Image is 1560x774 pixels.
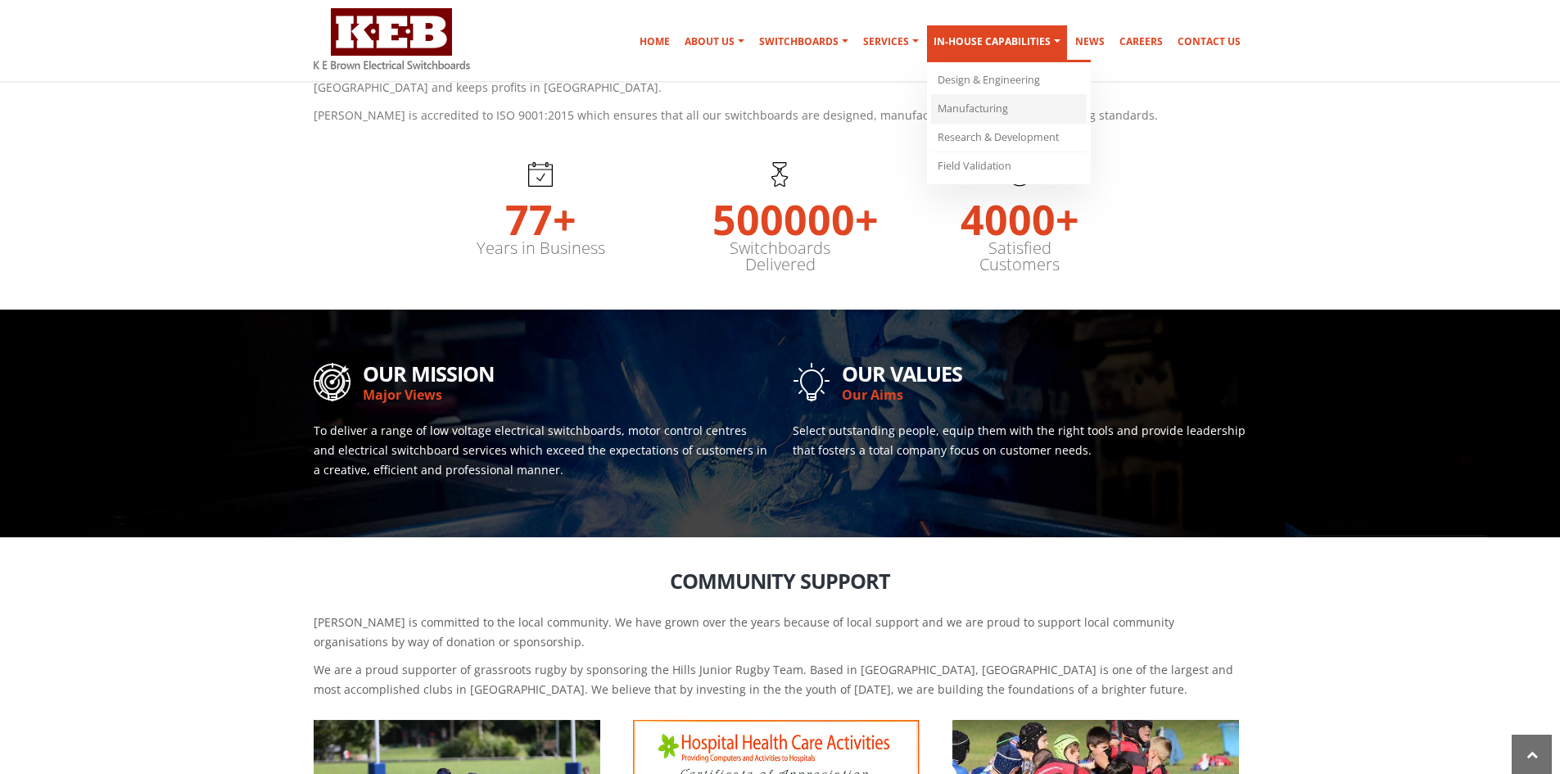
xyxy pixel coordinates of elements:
[753,25,855,58] a: Switchboards
[931,152,1087,180] a: Field Validation
[712,187,848,240] strong: 500000+
[931,95,1087,124] a: Manufacturing
[793,421,1247,460] p: Select outstanding people, equip them with the right tools and provide leadership that fosters a ...
[1069,25,1111,58] a: News
[363,385,768,405] p: Major Views
[931,124,1087,152] a: Research & Development
[842,385,1247,405] p: Our Aims
[314,106,1247,125] p: [PERSON_NAME] is accredited to ISO 9001:2015 which ensures that all our switchboards are designed...
[314,8,470,70] img: K E Brown Electrical Switchboards
[314,558,1247,592] h2: Community Support
[857,25,925,58] a: Services
[678,25,751,58] a: About Us
[473,187,608,240] strong: 77+
[712,240,848,273] label: Switchboards Delivered
[363,359,768,385] h2: Our Mission
[1113,25,1169,58] a: Careers
[952,240,1087,273] label: Satisfied Customers
[927,25,1067,62] a: In-house Capabilities
[952,187,1087,240] strong: 4000+
[633,25,676,58] a: Home
[314,613,1247,652] p: [PERSON_NAME] is committed to the local community. We have grown over the years because of local ...
[473,240,608,256] label: Years in Business
[931,66,1087,95] a: Design & Engineering
[314,421,768,480] p: To deliver a range of low voltage electrical switchboards, motor control centres and electrical s...
[842,359,1247,385] h2: Our Values
[314,660,1247,699] p: We are a proud supporter of grassroots rugby by sponsoring the Hills Junior Rugby Team. Based in ...
[1171,25,1247,58] a: Contact Us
